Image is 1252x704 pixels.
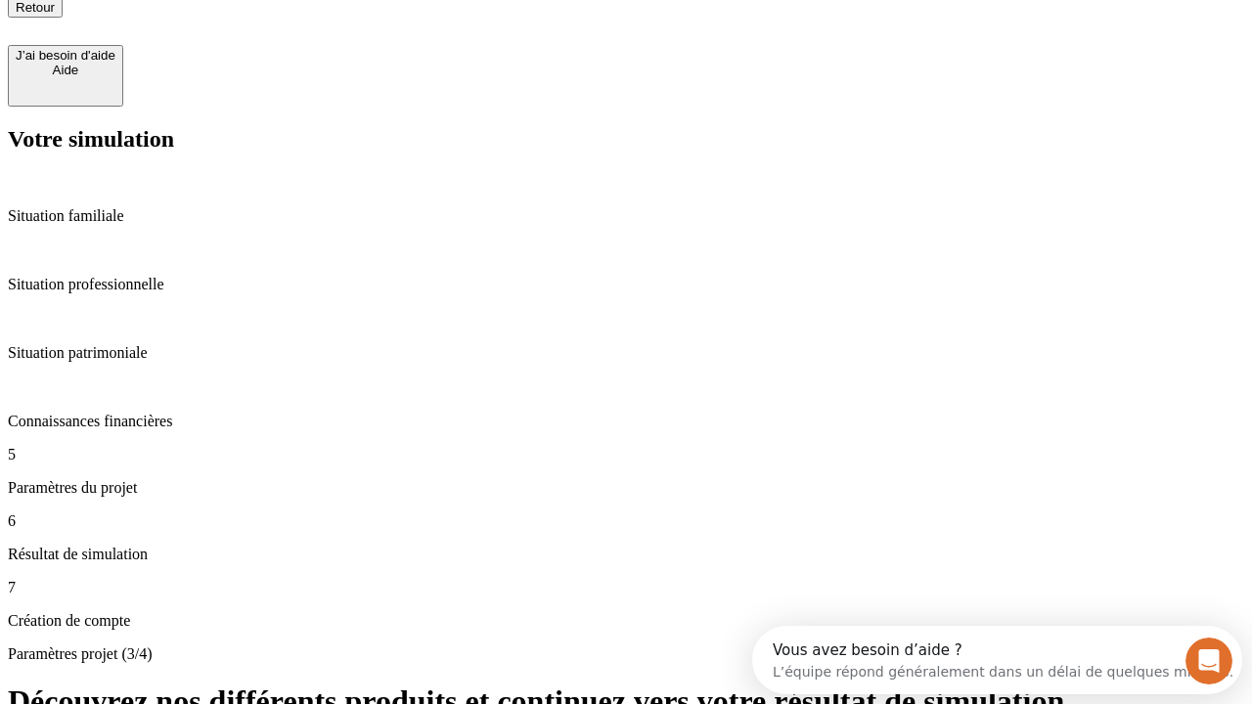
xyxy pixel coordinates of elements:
button: J’ai besoin d'aideAide [8,45,123,107]
p: Paramètres projet (3/4) [8,645,1244,663]
div: L’équipe répond généralement dans un délai de quelques minutes. [21,32,481,53]
p: Résultat de simulation [8,546,1244,563]
div: Ouvrir le Messenger Intercom [8,8,539,62]
p: Situation patrimoniale [8,344,1244,362]
p: Connaissances financières [8,413,1244,430]
p: Création de compte [8,612,1244,630]
iframe: Intercom live chat discovery launcher [752,626,1242,694]
div: Vous avez besoin d’aide ? [21,17,481,32]
p: Situation familiale [8,207,1244,225]
p: 7 [8,579,1244,596]
div: Aide [16,63,115,77]
iframe: Intercom live chat [1185,638,1232,684]
p: 6 [8,512,1244,530]
p: Situation professionnelle [8,276,1244,293]
p: Paramètres du projet [8,479,1244,497]
p: 5 [8,446,1244,463]
h2: Votre simulation [8,126,1244,153]
div: J’ai besoin d'aide [16,48,115,63]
